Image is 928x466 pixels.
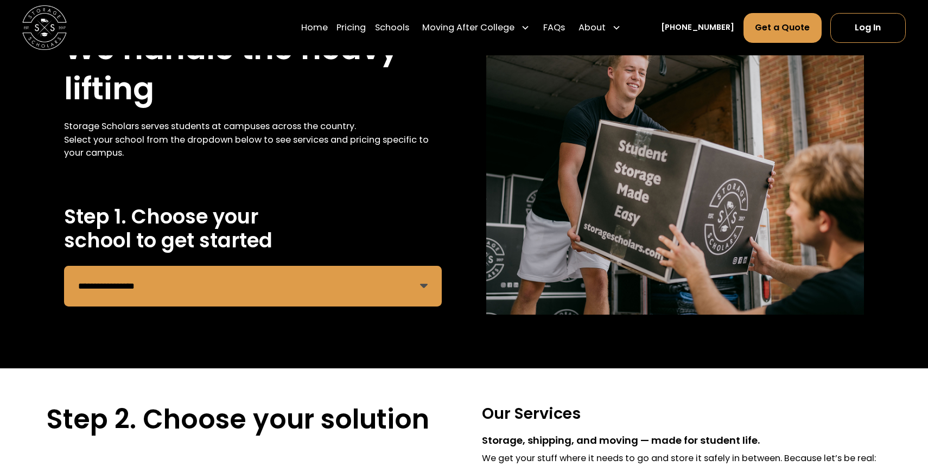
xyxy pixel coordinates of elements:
a: Get a Quote [743,13,822,43]
h2: Step 2. Choose your solution [47,404,447,436]
a: Log In [830,13,906,43]
div: Storage, shipping, and moving — made for student life. [482,433,882,448]
h3: Our Services [482,404,882,424]
a: FAQs [543,12,565,43]
div: Moving After College [418,12,535,43]
img: Storage Scholars main logo [22,5,67,50]
div: About [579,21,606,35]
a: Pricing [336,12,366,43]
a: Home [301,12,328,43]
div: Storage Scholars serves students at campuses across the country. Select your school from the drop... [64,120,442,160]
h1: We handle the heavy lifting [64,28,442,109]
a: [PHONE_NUMBER] [661,22,734,33]
img: storage scholar [486,28,864,315]
div: Moving After College [422,21,514,35]
form: Remind Form [64,266,442,307]
h2: Step 1. Choose your school to get started [64,205,442,252]
a: Schools [375,12,409,43]
div: About [574,12,626,43]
